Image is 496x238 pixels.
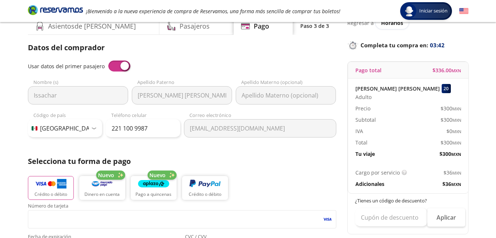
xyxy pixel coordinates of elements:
p: [PERSON_NAME] [PERSON_NAME] [355,85,440,92]
span: Horarios [381,19,403,26]
input: Teléfono celular [106,119,180,138]
span: Usar datos del primer pasajero [28,63,105,70]
button: English [459,7,468,16]
button: Pago a quincenas [131,176,177,200]
span: $ 36 [442,180,461,188]
input: Cupón de descuento [355,208,427,227]
span: $ 300 [441,116,461,124]
p: Datos del comprador [28,42,336,53]
img: MX [32,126,37,131]
div: Regresar a ver horarios [347,17,468,29]
p: Dinero en cuenta [84,191,120,198]
p: Cargo por servicio [355,169,400,176]
p: Pago total [355,66,381,74]
small: MXN [451,151,461,157]
h4: Pago [254,21,269,31]
small: MXN [452,140,461,146]
small: MXN [452,117,461,123]
p: IVA [355,127,363,135]
p: Adicionales [355,180,384,188]
p: Subtotal [355,116,376,124]
h4: Asientos de [PERSON_NAME] [48,21,136,31]
small: MXN [452,170,461,176]
input: Nombre (s) [28,86,128,105]
p: Regresar a [347,19,374,27]
button: Dinero en cuenta [79,176,125,200]
span: Iniciar sesión [416,7,450,15]
p: Paso 3 de 3 [300,22,329,30]
span: Adulto [355,93,372,101]
button: Crédito o débito [182,176,228,200]
p: Pago a quincenas [135,191,171,198]
span: $ 300 [441,105,461,112]
small: MXN [451,182,461,187]
img: visa [322,216,332,223]
p: Crédito o débito [35,191,67,198]
i: Brand Logo [28,4,83,15]
input: Correo electrónico [184,119,336,138]
span: $ 336.00 [432,66,461,74]
p: Completa tu compra en : [347,40,468,50]
div: 20 [442,84,451,93]
span: Nuevo [98,171,114,179]
small: MXN [452,106,461,111]
span: Nuevo [149,171,166,179]
h4: Pasajeros [180,21,210,31]
p: Tu viaje [355,150,375,158]
span: $ 300 [441,139,461,146]
input: Apellido Materno (opcional) [236,86,336,105]
span: 03:42 [430,41,445,50]
input: Apellido Paterno [132,86,232,105]
span: Número de tarjeta [28,204,336,210]
p: Selecciona tu forma de pago [28,156,336,167]
span: $ 36 [443,169,461,176]
p: Crédito o débito [189,191,221,198]
small: MXN [452,129,461,134]
p: ¿Tienes un código de descuento? [355,197,461,205]
small: MXN [452,68,461,73]
span: $ 300 [439,150,461,158]
button: Crédito o débito [28,176,74,200]
iframe: Iframe del número de tarjeta asegurada [31,212,333,226]
a: Brand Logo [28,4,83,18]
em: ¡Bienvenido a la nueva experiencia de compra de Reservamos, una forma más sencilla de comprar tus... [86,8,340,15]
p: Total [355,139,368,146]
p: Precio [355,105,370,112]
button: Aplicar [427,208,465,227]
span: $ 0 [446,127,461,135]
